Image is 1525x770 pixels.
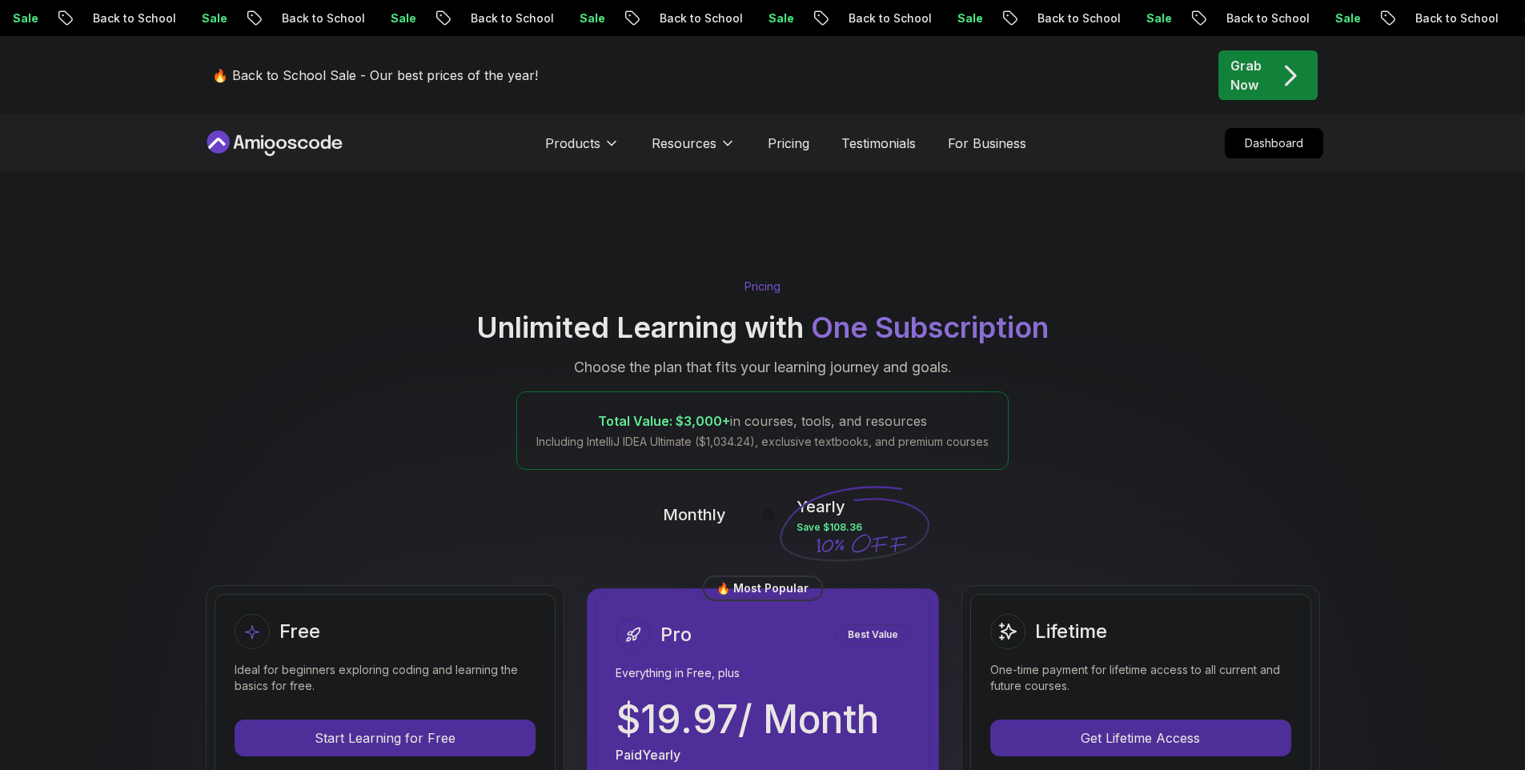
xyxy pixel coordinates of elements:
p: Back to School [1022,10,1131,26]
p: Start Learning for Free [235,720,535,756]
button: Start Learning for Free [235,720,536,756]
p: $ 19.97 / Month [616,700,879,739]
p: Sale [375,10,427,26]
p: Sale [1131,10,1182,26]
button: Products [545,134,620,166]
p: Sale [942,10,993,26]
p: Paid Yearly [616,745,680,764]
span: Total Value: $3,000+ [598,413,730,429]
p: Products [545,134,600,153]
a: Dashboard [1225,128,1323,158]
p: Ideal for beginners exploring coding and learning the basics for free. [235,662,536,694]
a: Testimonials [841,134,916,153]
button: Resources [652,134,736,166]
p: Back to School [1400,10,1509,26]
h2: Free [279,619,320,644]
span: One Subscription [811,310,1049,345]
h2: Lifetime [1035,619,1107,644]
p: Back to School [267,10,375,26]
p: Back to School [78,10,187,26]
p: Back to School [455,10,564,26]
h2: Pro [660,622,692,648]
p: Resources [652,134,716,153]
p: Back to School [833,10,942,26]
p: Grab Now [1230,56,1262,94]
p: Sale [187,10,238,26]
h2: Unlimited Learning with [476,311,1049,343]
p: Pricing [744,279,781,295]
p: Dashboard [1226,129,1322,158]
p: Get Lifetime Access [991,720,1290,756]
p: Everything in Free, plus [616,665,910,681]
p: Monthly [663,503,726,526]
a: Start Learning for Free [235,730,536,746]
p: Including IntelliJ IDEA Ultimate ($1,034.24), exclusive textbooks, and premium courses [536,434,989,450]
p: in courses, tools, and resources [536,411,989,431]
a: For Business [948,134,1026,153]
p: 🔥 Back to School Sale - Our best prices of the year! [212,66,538,85]
p: One-time payment for lifetime access to all current and future courses. [990,662,1291,694]
a: Pricing [768,134,809,153]
p: Back to School [644,10,753,26]
a: Get Lifetime Access [990,730,1291,746]
p: Choose the plan that fits your learning journey and goals. [574,356,952,379]
p: Sale [564,10,616,26]
p: Sale [753,10,805,26]
p: Back to School [1211,10,1320,26]
p: Best Value [838,627,908,643]
button: Get Lifetime Access [990,720,1291,756]
p: Sale [1320,10,1371,26]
